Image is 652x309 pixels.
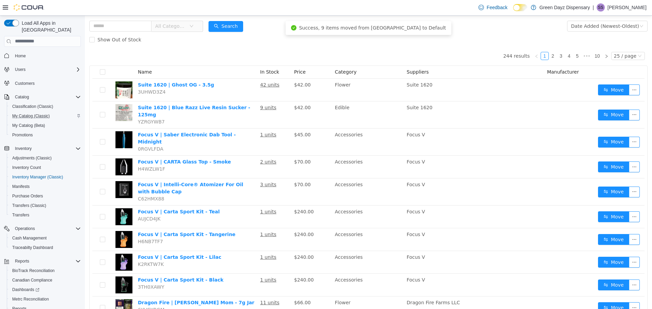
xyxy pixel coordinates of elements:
[209,284,226,290] span: $66.00
[520,39,524,43] i: icon: right
[10,173,66,181] a: Inventory Manager (Classic)
[7,294,84,304] button: Metrc Reconciliation
[53,66,129,72] a: Suite 1620 | Ghost OG - 3.5g
[544,218,555,229] button: icon: ellipsis
[209,54,221,59] span: Price
[209,116,226,122] span: $45.00
[10,267,81,275] span: BioTrack Reconciliation
[175,116,192,122] u: 1 units
[513,196,544,207] button: icon: swapMove
[31,143,48,160] img: Focus V | CARTA Glass Top - Smoke hero shot
[12,193,43,199] span: Purchase Orders
[53,216,150,221] a: Focus V | Carta Sport Kit - Tangerine
[247,213,319,235] td: Accessories
[10,201,81,210] span: Transfers (Classic)
[518,36,526,44] li: Next Page
[10,244,81,252] span: Traceabilty Dashboard
[513,146,544,157] button: icon: swapMove
[544,69,555,80] button: icon: ellipsis
[175,193,192,199] u: 1 units
[12,225,81,233] span: Operations
[544,146,555,157] button: icon: ellipsis
[53,54,67,59] span: Name
[12,113,50,119] span: My Catalog (Classic)
[10,192,46,200] a: Purchase Orders
[175,66,195,72] u: 42 units
[53,143,146,149] a: Focus V | CARTA Glass Top - Smoke
[7,210,84,220] button: Transfers
[7,201,84,210] button: Transfers (Classic)
[448,36,456,44] li: Previous Page
[12,296,49,302] span: Metrc Reconciliation
[508,37,517,44] a: 10
[53,180,79,186] span: C62HMX88
[12,184,30,189] span: Manifests
[450,39,454,43] i: icon: left
[481,37,488,44] a: 4
[247,140,319,163] td: Accessories
[12,245,53,250] span: Traceabilty Dashboard
[10,201,49,210] a: Transfers (Classic)
[553,38,557,43] i: icon: down
[322,166,340,172] span: Focus V
[7,163,84,172] button: Inventory Count
[10,182,32,191] a: Manifests
[12,155,52,161] span: Adjustments (Classic)
[322,66,348,72] span: Suite 1620
[53,246,79,251] span: K2RKTW7K
[513,4,527,11] input: Dark Mode
[175,143,192,149] u: 2 units
[608,3,647,12] p: [PERSON_NAME]
[544,264,555,275] button: icon: ellipsis
[597,3,605,12] div: Scott Swanner
[31,89,48,105] img: Suite 1620 | Blue Razz Live Resin Sucker - 125mg hero shot
[7,121,84,130] button: My Catalog (Beta)
[53,89,165,102] a: Suite 1620 | Blue Razz Live Resin Sucker - 125mg
[12,268,55,273] span: BioTrack Reconciliation
[175,54,194,59] span: In Stock
[209,193,229,199] span: $240.00
[513,121,544,132] button: icon: swapMove
[19,20,81,33] span: Load All Apps in [GEOGRAPHIC_DATA]
[247,258,319,281] td: Accessories
[53,269,79,274] span: 3TH0XAWY
[206,9,212,15] i: icon: check-circle
[480,36,488,44] li: 4
[7,275,84,285] button: Canadian Compliance
[1,65,84,74] button: Users
[70,7,101,14] span: All Categories
[10,173,81,181] span: Inventory Manager (Classic)
[53,223,78,229] span: H6NB7TF7
[10,211,32,219] a: Transfers
[488,36,496,44] li: 5
[15,81,35,86] span: Customers
[7,182,84,191] button: Manifests
[10,192,81,200] span: Purchase Orders
[12,93,32,101] button: Catalog
[7,153,84,163] button: Adjustments (Classic)
[12,287,39,292] span: Dashboards
[247,190,319,213] td: Accessories
[10,154,81,162] span: Adjustments (Classic)
[12,123,45,128] span: My Catalog (Beta)
[53,239,137,244] a: Focus V | Carta Sport Kit - Lilac
[472,37,480,44] a: 3
[12,104,53,109] span: Classification (Classic)
[209,89,226,95] span: $42.00
[12,277,52,283] span: Canadian Compliance
[12,93,81,101] span: Catalog
[12,225,38,233] button: Operations
[12,79,81,88] span: Customers
[53,131,78,136] span: 0RGVLFDA
[7,243,84,252] button: Traceabilty Dashboard
[593,3,594,12] p: |
[544,121,555,132] button: icon: ellipsis
[7,266,84,275] button: BioTrack Reconciliation
[175,89,192,95] u: 9 units
[175,166,192,172] u: 3 units
[598,3,603,12] span: SS
[10,154,54,162] a: Adjustments (Classic)
[10,112,81,120] span: My Catalog (Classic)
[10,131,36,139] a: Promotions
